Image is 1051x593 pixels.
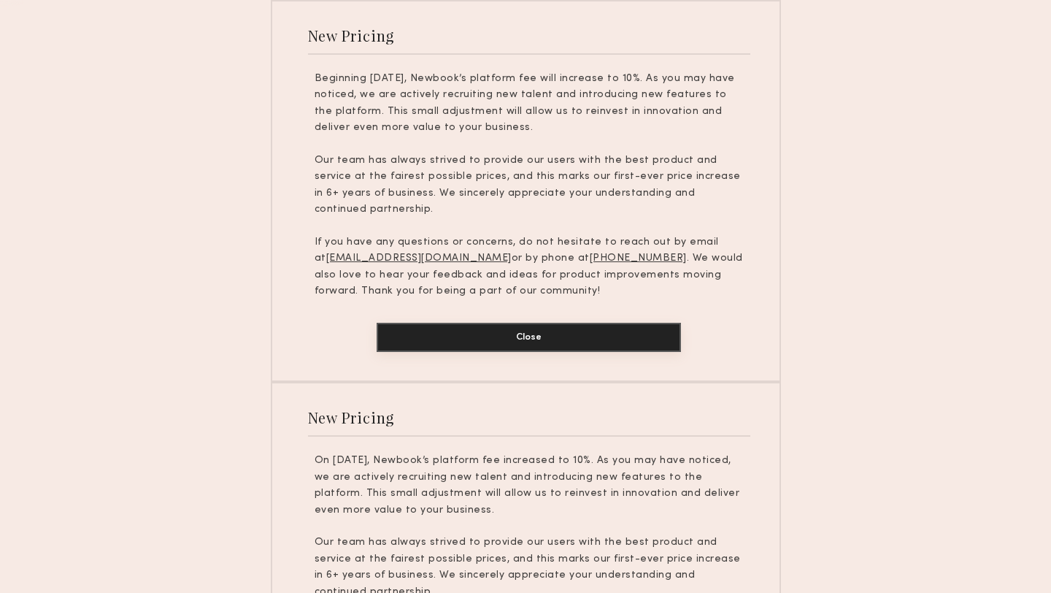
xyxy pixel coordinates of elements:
[308,408,395,427] div: New Pricing
[315,453,744,519] p: On [DATE], Newbook’s platform fee increased to 10%. As you may have noticed, we are actively recr...
[377,323,681,352] button: Close
[315,71,744,137] p: Beginning [DATE], Newbook’s platform fee will increase to 10%. As you may have noticed, we are ac...
[315,153,744,218] p: Our team has always strived to provide our users with the best product and service at the fairest...
[308,26,395,45] div: New Pricing
[315,234,744,300] p: If you have any questions or concerns, do not hesitate to reach out by email at or by phone at . ...
[326,253,512,263] u: [EMAIL_ADDRESS][DOMAIN_NAME]
[590,253,687,263] u: [PHONE_NUMBER]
